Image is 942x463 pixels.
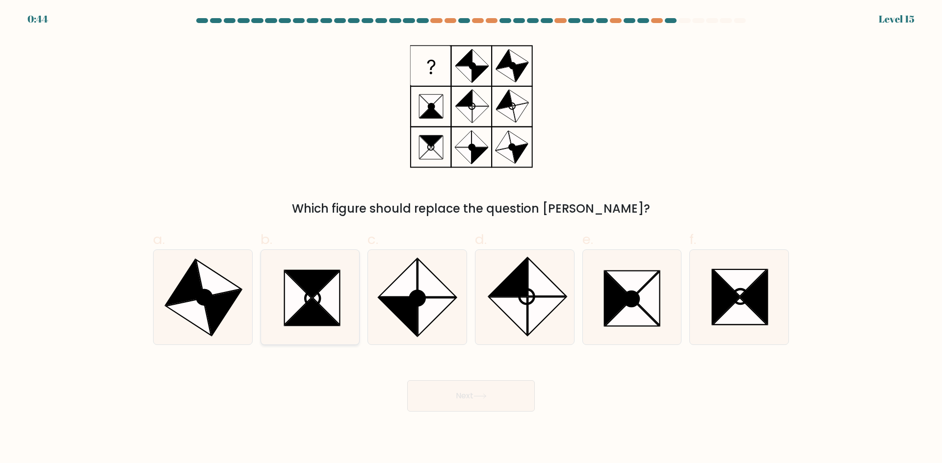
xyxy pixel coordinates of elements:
button: Next [407,380,535,412]
span: a. [153,230,165,249]
span: d. [475,230,487,249]
span: b. [261,230,272,249]
div: 0:44 [27,12,48,26]
span: c. [367,230,378,249]
div: Level 15 [879,12,915,26]
span: e. [582,230,593,249]
span: f. [689,230,696,249]
div: Which figure should replace the question [PERSON_NAME]? [159,200,783,218]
